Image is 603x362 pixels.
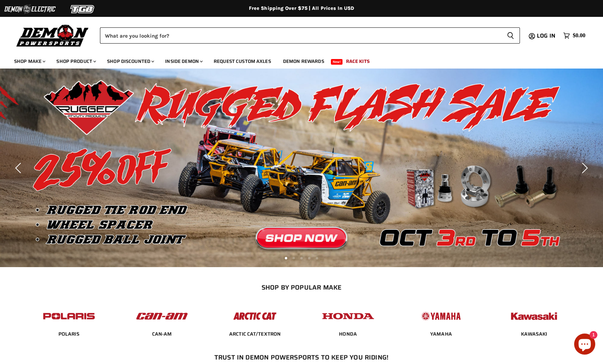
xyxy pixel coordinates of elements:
[229,331,281,337] a: ARCTIC CAT/TEXTRON
[58,331,80,337] a: POLARIS
[537,31,555,40] span: Log in
[430,331,452,337] a: YAMAHA
[229,331,281,338] span: ARCTIC CAT/TEXTRON
[560,31,589,41] a: $0.00
[293,257,295,259] li: Page dot 2
[521,331,547,338] span: KAWASAKI
[278,54,329,69] a: Demon Rewards
[300,257,303,259] li: Page dot 3
[331,59,343,65] span: New!
[29,284,574,291] h2: SHOP BY POPULAR MAKE
[4,2,56,16] img: Demon Electric Logo 2
[573,32,585,39] span: $0.00
[577,161,591,175] button: Next
[285,257,287,259] li: Page dot 1
[430,331,452,338] span: YAMAHA
[208,54,276,69] a: Request Custom Axles
[100,27,520,44] form: Product
[227,305,282,327] img: POPULAR_MAKE_logo_3_027535af-6171-4c5e-a9bc-f0eccd05c5d6.jpg
[9,51,584,69] ul: Main menu
[534,33,560,39] a: Log in
[20,5,583,12] div: Free Shipping Over $75 | All Prices In USD
[152,331,172,338] span: CAN-AM
[134,305,189,327] img: POPULAR_MAKE_logo_1_adc20308-ab24-48c4-9fac-e3c1a623d575.jpg
[42,305,96,327] img: POPULAR_MAKE_logo_2_dba48cf1-af45-46d4-8f73-953a0f002620.jpg
[12,161,26,175] button: Previous
[100,27,501,44] input: Search
[316,257,318,259] li: Page dot 5
[521,331,547,337] a: KAWASAKI
[56,2,109,16] img: TGB Logo 2
[321,305,376,327] img: POPULAR_MAKE_logo_4_4923a504-4bac-4306-a1be-165a52280178.jpg
[160,54,207,69] a: Inside Demon
[51,54,100,69] a: Shop Product
[501,27,520,44] button: Search
[414,305,469,327] img: POPULAR_MAKE_logo_5_20258e7f-293c-4aac-afa8-159eaa299126.jpg
[339,331,357,337] a: HONDA
[14,23,91,48] img: Demon Powersports
[9,54,50,69] a: Shop Make
[58,331,80,338] span: POLARIS
[339,331,357,338] span: HONDA
[341,54,375,69] a: Race Kits
[102,54,158,69] a: Shop Discounted
[152,331,172,337] a: CAN-AM
[308,257,310,259] li: Page dot 4
[37,354,566,361] h2: Trust In Demon Powersports To Keep You Riding!
[507,305,561,327] img: POPULAR_MAKE_logo_6_76e8c46f-2d1e-4ecc-b320-194822857d41.jpg
[572,334,597,356] inbox-online-store-chat: Shopify online store chat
